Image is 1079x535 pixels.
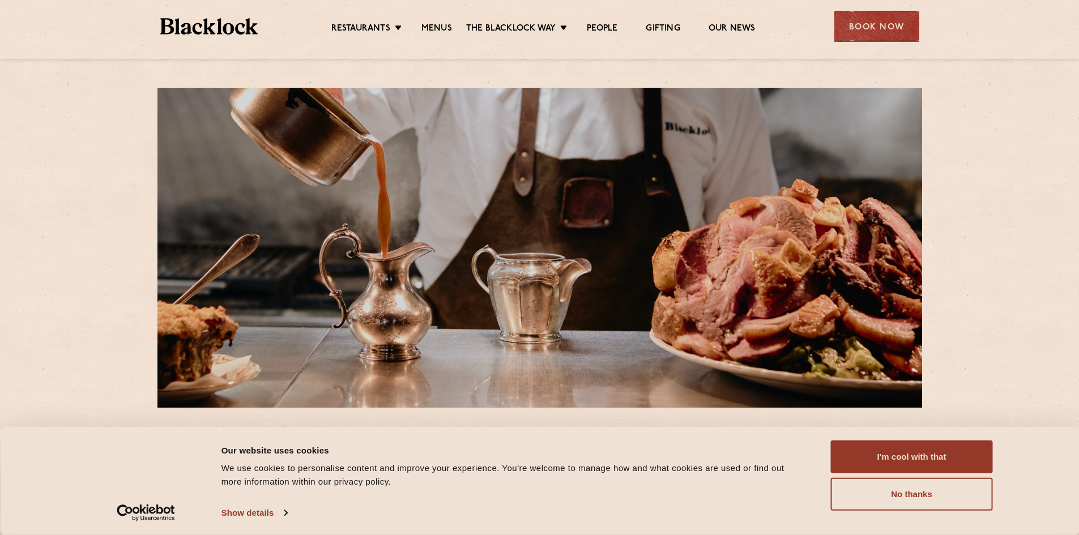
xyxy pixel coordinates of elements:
[831,478,993,511] button: No thanks
[587,23,617,36] a: People
[421,23,452,36] a: Menus
[96,504,195,521] a: Usercentrics Cookiebot - opens in a new window
[221,443,805,457] div: Our website uses cookies
[160,18,258,35] img: BL_Textured_Logo-footer-cropped.svg
[834,11,919,42] div: Book Now
[709,23,756,36] a: Our News
[646,23,680,36] a: Gifting
[331,23,390,36] a: Restaurants
[831,440,993,473] button: I'm cool with that
[466,23,556,36] a: The Blacklock Way
[221,504,287,521] a: Show details
[221,461,805,489] div: We use cookies to personalise content and improve your experience. You're welcome to manage how a...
